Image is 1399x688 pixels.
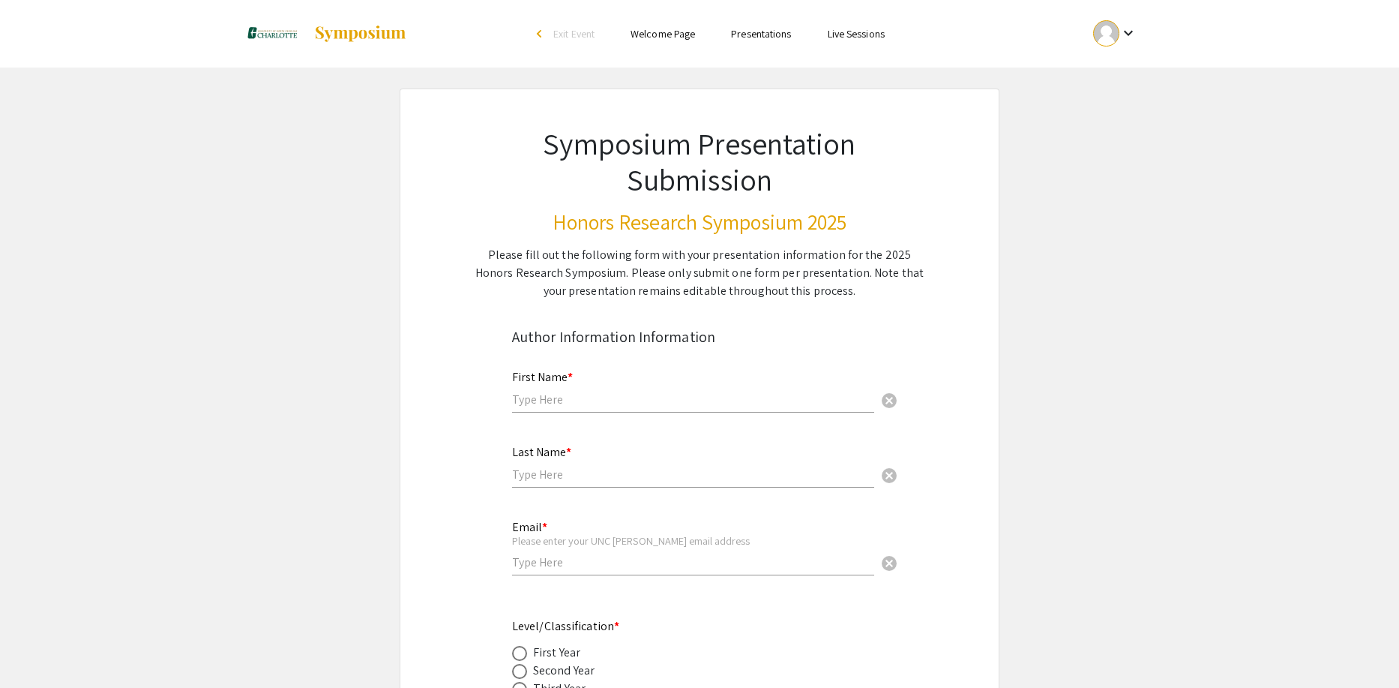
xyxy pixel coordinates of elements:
a: Presentations [731,27,791,41]
mat-label: Level/Classification [512,618,619,634]
div: arrow_back_ios [537,29,546,38]
div: Please enter your UNC [PERSON_NAME] email address [512,534,874,548]
input: Type Here [512,554,874,570]
mat-label: First Name [512,369,573,385]
button: Clear [874,384,904,414]
iframe: Chat [11,620,64,677]
div: Author Information Information [512,326,887,348]
a: Live Sessions [828,27,885,41]
img: Symposium by ForagerOne [313,25,407,43]
h3: Honors Research Symposium 2025 [473,209,926,235]
button: Clear [874,548,904,578]
input: Type Here [512,467,874,482]
img: Honors Research Symposium 2025 [246,15,298,53]
span: cancel [880,467,898,485]
a: Honors Research Symposium 2025 [246,15,407,53]
span: Exit Event [553,27,595,41]
span: cancel [880,392,898,410]
button: Clear [874,459,904,489]
button: Expand account dropdown [1077,17,1153,50]
h1: Symposium Presentation Submission [473,125,926,197]
input: Type Here [512,392,874,407]
mat-icon: Expand account dropdown [1119,24,1137,42]
a: Welcome Page [631,27,695,41]
div: Second Year [533,662,595,680]
mat-label: Email [512,519,547,535]
div: First Year [533,644,580,662]
div: Please fill out the following form with your presentation information for the 2025 Honors Researc... [473,246,926,300]
mat-label: Last Name [512,444,571,460]
span: cancel [880,554,898,572]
